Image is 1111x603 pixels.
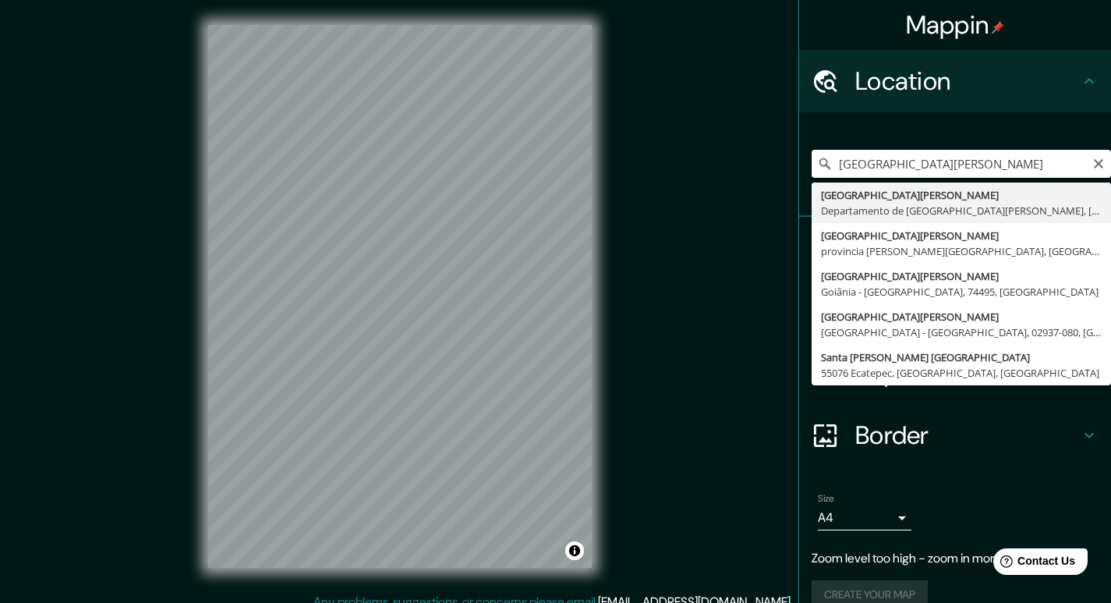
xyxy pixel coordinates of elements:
[821,243,1102,259] div: provincia [PERSON_NAME][GEOGRAPHIC_DATA], [GEOGRAPHIC_DATA]
[208,25,592,568] canvas: Map
[906,9,1005,41] h4: Mappin
[821,349,1102,365] div: Santa [PERSON_NAME] [GEOGRAPHIC_DATA]
[855,66,1080,97] h4: Location
[855,357,1080,388] h4: Layout
[821,228,1102,243] div: [GEOGRAPHIC_DATA][PERSON_NAME]
[821,365,1102,381] div: 55076 Ecatepec, [GEOGRAPHIC_DATA], [GEOGRAPHIC_DATA]
[812,150,1111,178] input: Pick your city or area
[821,268,1102,284] div: [GEOGRAPHIC_DATA][PERSON_NAME]
[855,420,1080,451] h4: Border
[972,542,1094,586] iframe: Help widget launcher
[818,505,911,530] div: A4
[821,203,1102,218] div: Departamento de [GEOGRAPHIC_DATA][PERSON_NAME], [GEOGRAPHIC_DATA]
[1092,155,1105,170] button: Clear
[821,309,1102,325] div: [GEOGRAPHIC_DATA][PERSON_NAME]
[818,492,834,505] label: Size
[812,549,1099,568] p: Zoom level too high - zoom in more
[821,187,1102,203] div: [GEOGRAPHIC_DATA][PERSON_NAME]
[799,50,1111,112] div: Location
[992,21,1004,34] img: pin-icon.png
[799,217,1111,279] div: Pins
[799,404,1111,466] div: Border
[565,541,584,560] button: Toggle attribution
[821,325,1102,340] div: [GEOGRAPHIC_DATA] - [GEOGRAPHIC_DATA], 02937-080, [GEOGRAPHIC_DATA]
[799,342,1111,404] div: Layout
[821,284,1102,300] div: Goiânia - [GEOGRAPHIC_DATA], 74495, [GEOGRAPHIC_DATA]
[799,279,1111,342] div: Style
